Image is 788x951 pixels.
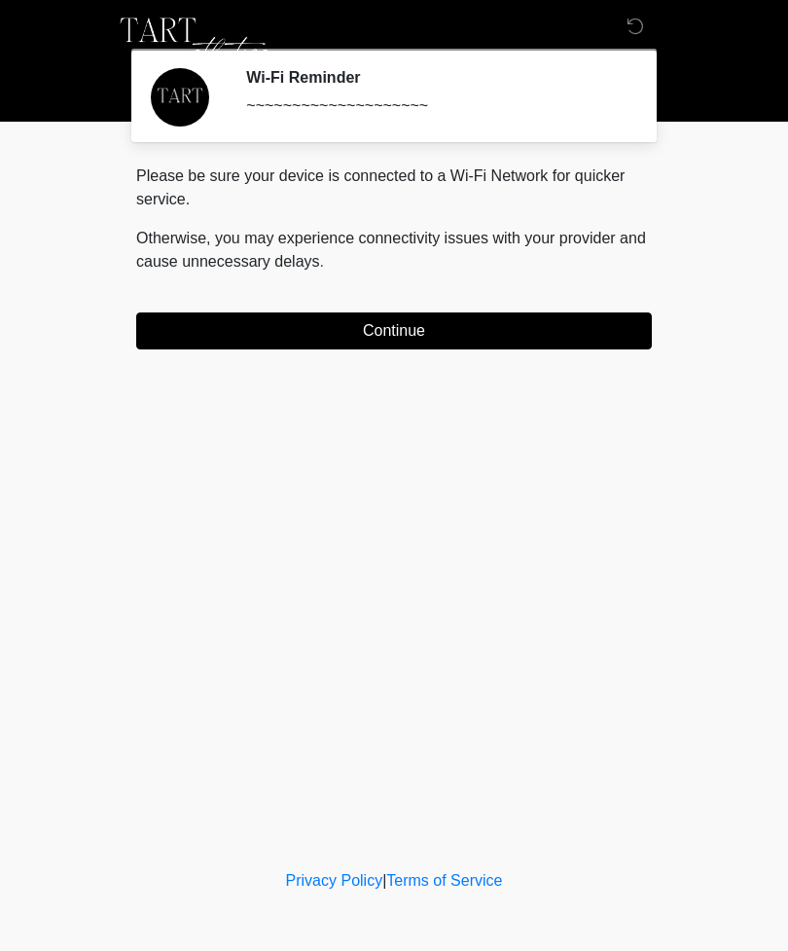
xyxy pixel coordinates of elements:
button: Continue [136,312,652,349]
a: Terms of Service [386,872,502,889]
a: | [382,872,386,889]
img: Agent Avatar [151,68,209,127]
img: TART Aesthetics, LLC Logo [117,15,271,73]
a: Privacy Policy [286,872,383,889]
div: ~~~~~~~~~~~~~~~~~~~~ [246,94,623,118]
p: Otherwise, you may experience connectivity issues with your provider and cause unnecessary delays [136,227,652,274]
span: . [320,253,324,270]
p: Please be sure your device is connected to a Wi-Fi Network for quicker service. [136,165,652,211]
